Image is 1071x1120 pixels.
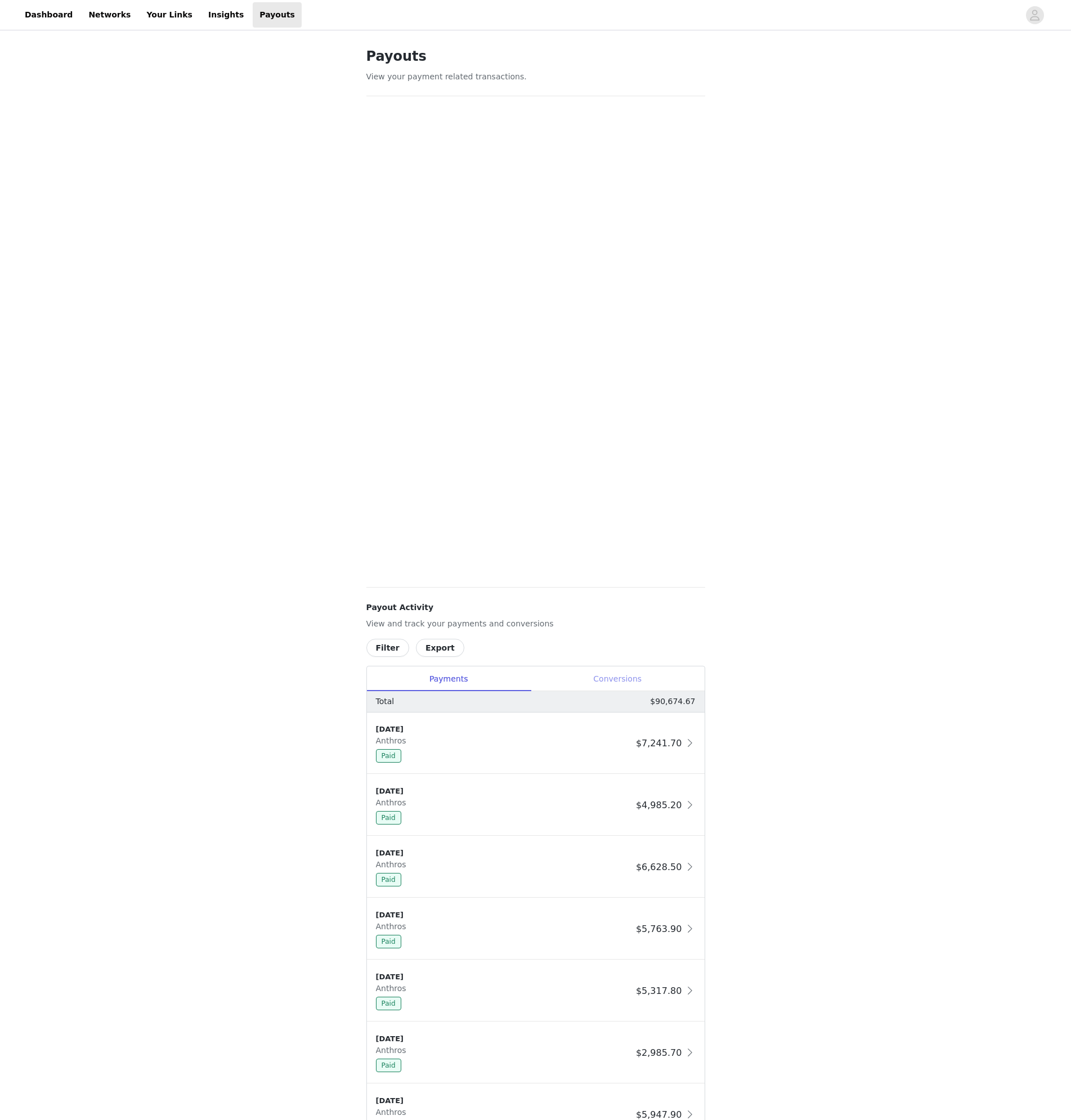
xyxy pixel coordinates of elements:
[636,738,682,749] span: $7,241.70
[376,736,411,745] span: Anthros
[376,811,401,825] span: Paid
[376,848,631,859] div: [DATE]
[636,862,682,872] span: $6,628.50
[376,1033,631,1045] div: [DATE]
[140,2,199,28] a: Your Links
[376,860,411,869] span: Anthros
[376,971,631,983] div: [DATE]
[367,1022,705,1084] div: clickable-list-item
[367,898,705,960] div: clickable-list-item
[376,786,631,797] div: [DATE]
[376,724,631,735] div: [DATE]
[366,46,705,66] h1: Payouts
[1029,6,1040,24] div: avatar
[376,798,411,807] span: Anthros
[201,2,250,28] a: Insights
[376,997,401,1010] span: Paid
[376,1059,401,1072] span: Paid
[82,2,137,28] a: Networks
[366,618,705,630] p: View and track your payments and conversions
[376,984,411,993] span: Anthros
[367,713,705,774] div: clickable-list-item
[366,71,705,83] p: View your payment related transactions.
[376,935,401,948] span: Paid
[531,666,705,692] div: Conversions
[366,639,409,657] button: Filter
[367,666,531,692] div: Payments
[376,910,631,921] div: [DATE]
[376,1095,631,1106] div: [DATE]
[376,922,411,931] span: Anthros
[636,800,682,810] span: $4,985.20
[367,960,705,1022] div: clickable-list-item
[366,602,705,613] h4: Payout Activity
[253,2,302,28] a: Payouts
[650,696,695,707] p: $90,674.67
[376,696,395,707] p: Total
[18,2,79,28] a: Dashboard
[636,1047,682,1058] span: $2,985.70
[636,1109,682,1120] span: $5,947.90
[376,749,401,763] span: Paid
[636,985,682,996] span: $5,317.80
[367,774,705,836] div: clickable-list-item
[376,873,401,886] span: Paid
[376,1046,411,1055] span: Anthros
[636,924,682,934] span: $5,763.90
[416,639,464,657] button: Export
[376,1108,411,1117] span: Anthros
[367,836,705,898] div: clickable-list-item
